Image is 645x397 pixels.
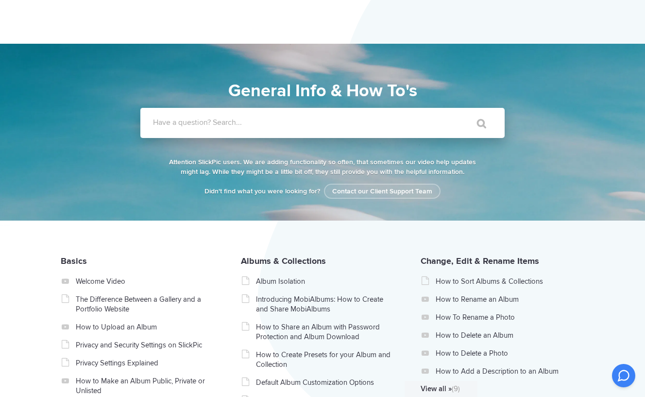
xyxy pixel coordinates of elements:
a: How to Make an Album Public, Private or Unlisted [76,376,213,396]
a: How to Upload an Album [76,322,213,332]
a: How to Add a Description to an Album [436,366,573,376]
a: The Difference Between a Gallery and a Portfolio Website [76,294,213,314]
a: How to Sort Albums & Collections [436,276,573,286]
a: How to Rename an Album [436,294,573,304]
a: Albums & Collections [241,256,326,266]
a: Default Album Customization Options [256,378,393,387]
a: Album Isolation [256,276,393,286]
a: Privacy Settings Explained [76,358,213,368]
h1: General Info & How To's [97,78,548,104]
p: Didn't find what you were looking for? [167,187,478,196]
a: Introducing MobiAlbums: How to Create and Share MobiAlbums [256,294,393,314]
p: Attention SlickPic users. We are adding functionality so often, that sometimes our video help upd... [167,157,478,177]
a: View all »(9) [421,384,558,394]
a: Change, Edit & Rename Items [421,256,539,266]
a: Basics [61,256,87,266]
a: How To Rename a Photo [436,312,573,322]
input:  [457,112,497,135]
a: How to Delete an Album [436,330,573,340]
a: Contact our Client Support Team [324,184,441,199]
a: How to Create Presets for your Album and Collection [256,350,393,369]
a: How to Share an Album with Password Protection and Album Download [256,322,393,342]
a: Privacy and Security Settings on SlickPic [76,340,213,350]
a: How to Delete a Photo [436,348,573,358]
a: Welcome Video [76,276,213,286]
label: Have a question? Search... [153,118,517,127]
